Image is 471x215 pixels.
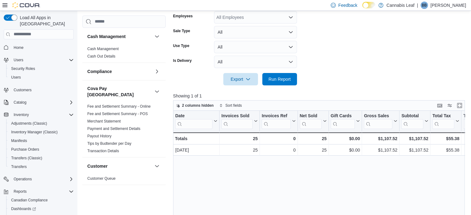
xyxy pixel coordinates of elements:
div: Cash Management [82,45,166,62]
button: Compliance [87,68,152,75]
span: BB [422,2,427,9]
span: Payout History [87,134,111,139]
a: Security Roles [9,65,37,72]
button: Cash Management [153,33,161,40]
span: Manifests [9,137,74,144]
label: Employees [173,14,193,19]
button: Run Report [262,73,297,85]
a: Fee and Settlement Summary - POS [87,112,148,116]
div: 0 [262,135,295,142]
span: Merchant Statement [87,119,121,124]
span: Dark Mode [362,8,363,9]
h3: Customer [87,163,107,169]
button: Inventory [11,111,31,118]
span: Transfers (Classic) [9,154,74,162]
span: Fee and Settlement Summary - POS [87,111,148,116]
a: Purchase Orders [9,146,42,153]
button: Gross Sales [364,113,397,129]
div: Date [175,113,212,119]
div: $0.00 [330,135,360,142]
button: Cova Pay [GEOGRAPHIC_DATA] [153,88,161,95]
span: Cash Management [87,46,119,51]
h3: Cash Management [87,33,126,40]
span: Operations [14,177,32,182]
div: $55.38 [432,135,459,142]
button: Inventory [1,110,76,119]
a: Canadian Compliance [9,196,50,204]
span: Adjustments (Classic) [9,120,74,127]
button: Date [175,113,217,129]
span: Security Roles [9,65,74,72]
button: Operations [11,175,34,183]
div: $1,107.52 [401,146,428,154]
a: Tips by Budtender per Day [87,141,131,146]
button: Enter fullscreen [456,102,463,109]
span: Transfers [9,163,74,170]
span: Feedback [338,2,357,8]
span: Reports [11,188,74,195]
button: Users [11,56,26,64]
div: $1,107.52 [364,146,397,154]
div: Cova Pay [GEOGRAPHIC_DATA] [82,103,166,157]
input: Dark Mode [362,2,375,8]
span: Transfers [11,164,27,169]
button: Manifests [6,136,76,145]
button: Canadian Compliance [6,196,76,204]
a: Home [11,44,26,51]
button: Inventory Manager (Classic) [6,128,76,136]
button: Customers [1,85,76,94]
div: Total Tax [432,113,454,129]
span: Canadian Compliance [9,196,74,204]
a: Payment and Settlement Details [87,127,140,131]
a: Transfers (Classic) [9,154,45,162]
button: Subtotal [401,113,428,129]
span: Users [11,75,21,80]
span: Inventory [11,111,74,118]
a: Fee and Settlement Summary - Online [87,104,151,109]
span: Payment and Settlement Details [87,126,140,131]
div: Subtotal [401,113,423,129]
div: Date [175,113,212,129]
div: Bobby Bassi [421,2,428,9]
span: Run Report [268,76,291,82]
span: Transfers (Classic) [11,156,42,161]
img: Cova [12,2,40,8]
button: Total Tax [432,113,459,129]
button: Catalog [11,99,29,106]
span: Load All Apps in [GEOGRAPHIC_DATA] [17,15,74,27]
button: Purchase Orders [6,145,76,154]
span: Operations [11,175,74,183]
a: Payout History [87,134,111,138]
span: Catalog [14,100,26,105]
button: Cova Pay [GEOGRAPHIC_DATA] [87,85,152,98]
button: Compliance [153,68,161,75]
button: Operations [1,175,76,183]
button: Adjustments (Classic) [6,119,76,128]
span: Security Roles [11,66,35,71]
button: Security Roles [6,64,76,73]
a: Users [9,74,23,81]
span: Purchase Orders [11,147,39,152]
button: Customer [87,163,152,169]
a: Customer Queue [87,176,116,181]
label: Sale Type [173,28,190,33]
span: Users [11,56,74,64]
div: Invoices Ref [262,113,290,129]
span: Users [14,58,23,62]
div: 25 [221,135,258,142]
p: | [417,2,418,9]
span: Dashboards [9,205,74,213]
label: Is Delivery [173,58,192,63]
button: All [214,26,297,38]
div: Invoices Sold [221,113,253,129]
span: Manifests [11,138,27,143]
div: Invoices Sold [221,113,253,119]
div: Totals [175,135,217,142]
div: $0.00 [331,146,360,154]
button: Catalog [1,98,76,107]
span: Reports [14,189,27,194]
span: Home [11,44,74,51]
span: Dashboards [11,206,36,211]
button: Cash Management [87,33,152,40]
